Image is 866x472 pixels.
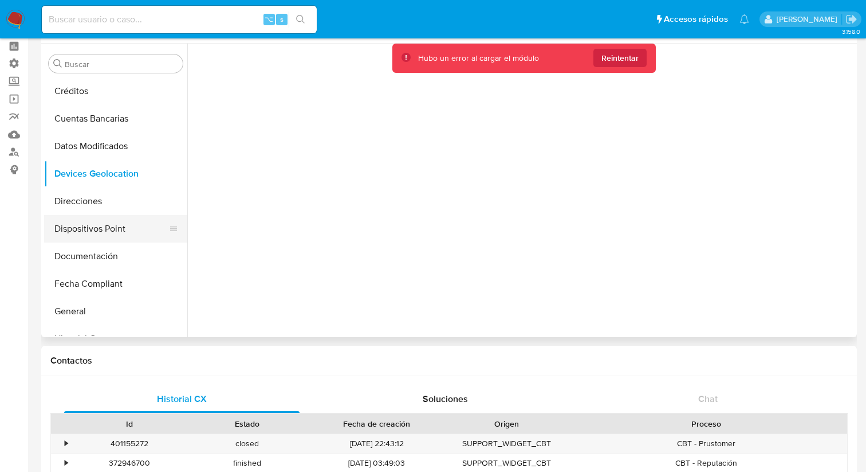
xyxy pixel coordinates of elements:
div: Proceso [573,418,839,430]
span: Accesos rápidos [664,13,728,25]
button: Devices Geolocation [44,160,187,188]
span: Soluciones [423,392,468,405]
span: Historial CX [157,392,207,405]
button: search-icon [289,11,312,28]
button: Documentación [44,243,187,270]
div: [DATE] 22:43:12 [305,434,448,453]
button: General [44,298,187,325]
span: 3.158.0 [842,27,860,36]
a: Salir [845,13,857,25]
input: Buscar [65,59,178,69]
div: Origen [456,418,557,430]
div: Fecha de creación [313,418,440,430]
button: Datos Modificados [44,132,187,160]
p: adriana.camarilloduran@mercadolibre.com.mx [777,14,841,25]
button: Cuentas Bancarias [44,105,187,132]
input: Buscar usuario o caso... [42,12,317,27]
span: s [280,14,284,25]
span: Chat [698,392,718,405]
button: Historial Casos [44,325,187,353]
span: ⌥ [265,14,273,25]
div: Id [79,418,180,430]
button: Buscar [53,59,62,68]
div: • [65,438,68,449]
button: Fecha Compliant [44,270,187,298]
div: • [65,458,68,469]
div: Hubo un error al cargar el módulo [418,53,539,64]
div: 401155272 [71,434,188,453]
h1: Contactos [50,355,848,366]
div: CBT - Prustomer [565,434,847,453]
a: Notificaciones [739,14,749,24]
button: Dispositivos Point [44,215,178,243]
button: Direcciones [44,188,187,215]
div: Estado [196,418,298,430]
div: SUPPORT_WIDGET_CBT [448,434,565,453]
button: Créditos [44,77,187,105]
div: closed [188,434,306,453]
